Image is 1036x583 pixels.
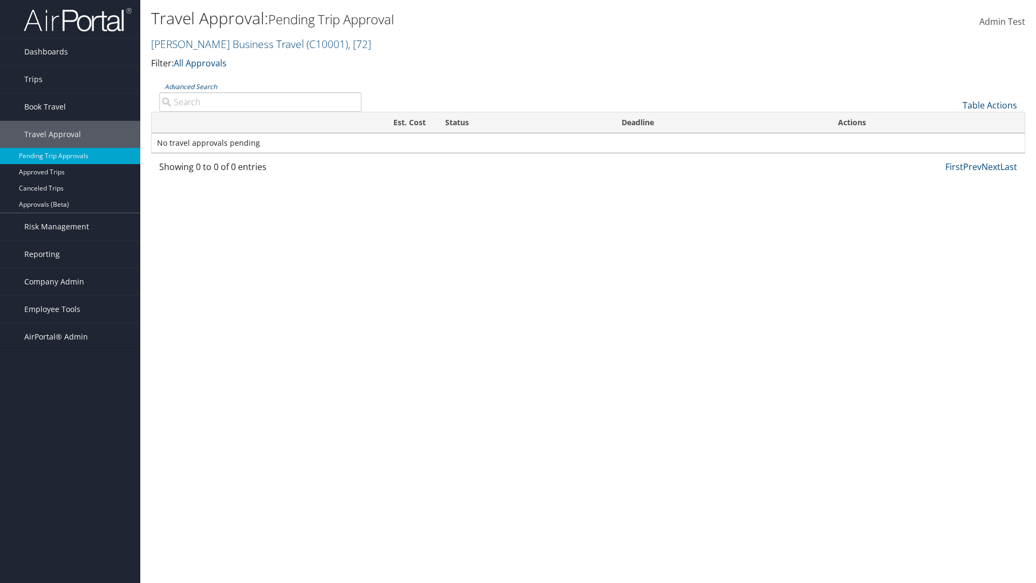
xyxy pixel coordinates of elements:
a: Next [982,161,1000,173]
span: Employee Tools [24,296,80,323]
a: Prev [963,161,982,173]
a: Admin Test [979,5,1025,39]
th: Est. Cost: activate to sort column ascending [220,112,435,133]
span: Dashboards [24,38,68,65]
a: Advanced Search [165,82,217,91]
span: AirPortal® Admin [24,323,88,350]
a: Table Actions [963,99,1017,111]
span: Admin Test [979,16,1025,28]
img: airportal-logo.png [24,7,132,32]
input: Advanced Search [159,92,362,112]
span: Travel Approval [24,121,81,148]
span: Company Admin [24,268,84,295]
a: First [945,161,963,173]
a: [PERSON_NAME] Business Travel [151,37,371,51]
small: Pending Trip Approval [268,10,394,28]
a: All Approvals [174,57,227,69]
th: Actions [828,112,1025,133]
td: No travel approvals pending [152,133,1025,153]
span: ( C10001 ) [306,37,348,51]
span: Risk Management [24,213,89,240]
div: Showing 0 to 0 of 0 entries [159,160,362,179]
h1: Travel Approval: [151,7,734,30]
span: , [ 72 ] [348,37,371,51]
a: Last [1000,161,1017,173]
th: Deadline: activate to sort column descending [612,112,828,133]
span: Book Travel [24,93,66,120]
span: Reporting [24,241,60,268]
p: Filter: [151,57,734,71]
th: Status: activate to sort column ascending [435,112,612,133]
span: Trips [24,66,43,93]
